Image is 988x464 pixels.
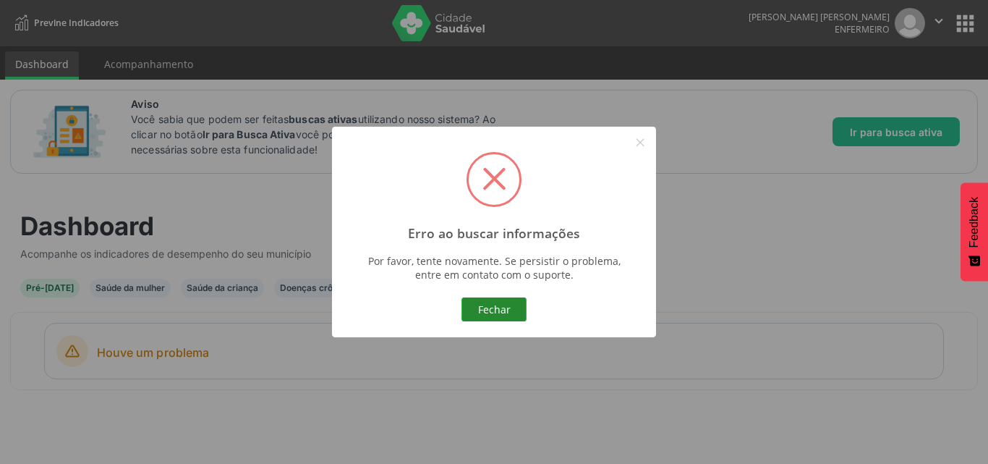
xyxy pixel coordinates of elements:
[461,298,527,322] button: Fechar
[968,197,981,248] span: Feedback
[408,226,580,241] h2: Erro ao buscar informações
[961,182,988,281] button: Feedback - Mostrar pesquisa
[628,130,652,155] button: Close this dialog
[361,254,627,282] div: Por favor, tente novamente. Se persistir o problema, entre em contato com o suporte.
